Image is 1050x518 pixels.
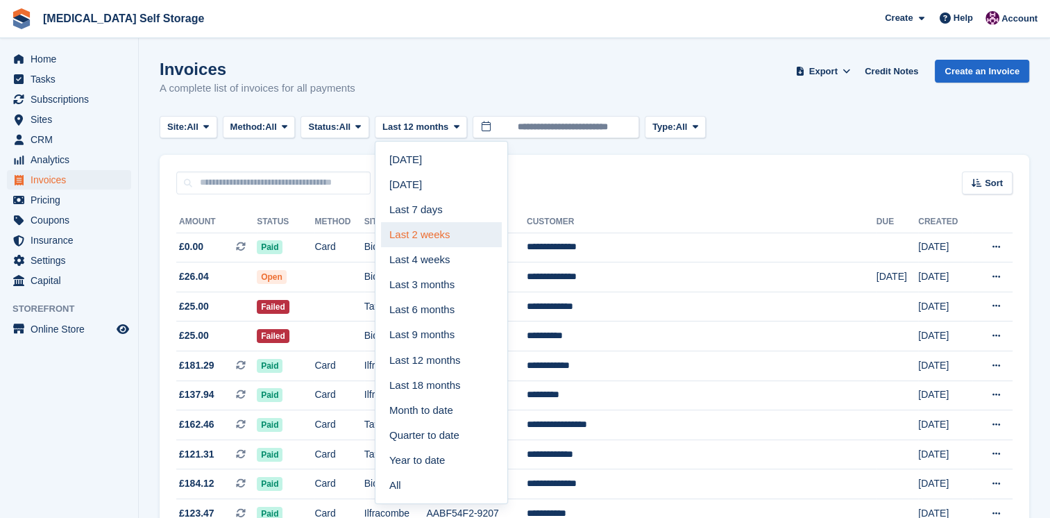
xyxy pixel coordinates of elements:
span: Insurance [31,231,114,250]
span: Paid [257,388,282,402]
a: menu [7,130,131,149]
span: £25.00 [179,328,209,343]
td: [DATE] [918,262,972,292]
a: Last 3 months [381,272,502,297]
a: Quarter to date [381,423,502,448]
span: Coupons [31,210,114,230]
span: Failed [257,300,289,314]
img: Dave Harris [985,11,999,25]
td: Bideford [364,262,427,292]
span: All [187,120,198,134]
th: Customer [527,211,877,233]
a: menu [7,90,131,109]
span: £26.04 [179,269,209,284]
a: Year to date [381,448,502,473]
span: Export [809,65,838,78]
td: Card [314,469,364,499]
a: [MEDICAL_DATA] Self Storage [37,7,210,30]
button: Site: All [160,116,217,139]
td: [DATE] [877,262,918,292]
td: Card [314,410,364,440]
td: [DATE] [918,440,972,469]
a: menu [7,251,131,270]
a: [DATE] [381,172,502,197]
span: Pricing [31,190,114,210]
td: Bideford [364,321,427,351]
a: Credit Notes [859,60,924,83]
td: Ilfracombe [364,381,427,410]
span: £181.29 [179,358,214,373]
a: menu [7,170,131,190]
th: Amount [176,211,257,233]
span: All [676,120,688,134]
span: Paid [257,477,282,491]
span: Failed [257,329,289,343]
span: Paid [257,359,282,373]
a: menu [7,110,131,129]
span: Paid [257,418,282,432]
td: [DATE] [918,233,972,262]
button: Status: All [300,116,369,139]
a: menu [7,210,131,230]
span: Last 12 months [382,120,448,134]
th: Method [314,211,364,233]
span: All [265,120,277,134]
td: Card [314,381,364,410]
span: £0.00 [179,240,203,254]
a: Last 12 months [381,348,502,373]
a: menu [7,231,131,250]
th: Site [364,211,427,233]
span: £137.94 [179,387,214,402]
span: Settings [31,251,114,270]
span: Site: [167,120,187,134]
span: Analytics [31,150,114,169]
span: Online Store [31,319,114,339]
a: Last 9 months [381,323,502,348]
img: stora-icon-8386f47178a22dfd0bd8f6a31ec36ba5ce8667c1dd55bd0f319d3a0aa187defe.svg [11,8,32,29]
td: [DATE] [918,469,972,499]
span: Tasks [31,69,114,89]
a: Last 6 months [381,298,502,323]
td: [DATE] [918,351,972,381]
td: Ilfracombe [364,351,427,381]
span: Open [257,270,287,284]
th: Due [877,211,918,233]
td: Tavistock [364,440,427,469]
a: Create an Invoice [935,60,1029,83]
a: Month to date [381,398,502,423]
button: Type: All [645,116,706,139]
td: Bideford [364,233,427,262]
p: A complete list of invoices for all payments [160,81,355,97]
a: Last 4 weeks [381,247,502,272]
td: Card [314,440,364,469]
span: Subscriptions [31,90,114,109]
span: Create [885,11,913,25]
td: Tavistock [364,292,427,321]
td: [DATE] [918,381,972,410]
span: £25.00 [179,299,209,314]
span: Status: [308,120,339,134]
button: Last 12 months [375,116,467,139]
span: Storefront [12,302,138,316]
a: menu [7,271,131,290]
a: menu [7,49,131,69]
a: Last 2 weeks [381,222,502,247]
td: [DATE] [918,410,972,440]
span: £121.31 [179,447,214,462]
a: Last 18 months [381,373,502,398]
span: Home [31,49,114,69]
a: All [381,473,502,498]
span: Sort [985,176,1003,190]
td: [DATE] [918,292,972,321]
td: [DATE] [918,321,972,351]
span: £162.46 [179,417,214,432]
span: Invoices [31,170,114,190]
button: Method: All [223,116,296,139]
a: [DATE] [381,147,502,172]
a: menu [7,150,131,169]
td: Bideford [364,469,427,499]
a: menu [7,190,131,210]
td: Card [314,233,364,262]
span: Account [1001,12,1038,26]
button: Export [793,60,854,83]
